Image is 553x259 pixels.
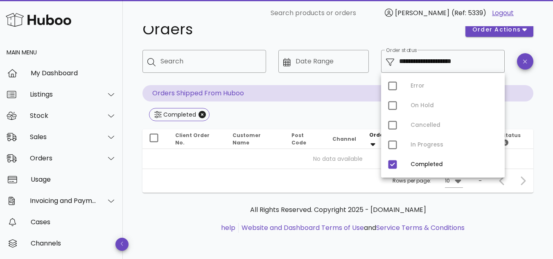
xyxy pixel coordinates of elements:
[199,111,206,118] button: Close
[142,22,456,37] h1: Orders
[142,149,533,169] td: No data available
[451,8,486,18] span: (Ref: 5339)
[445,174,463,187] div: 10Rows per page:
[232,132,261,146] span: Customer Name
[291,132,306,146] span: Post Code
[31,69,116,77] div: My Dashboard
[285,129,326,149] th: Post Code
[445,177,450,185] div: 10
[31,218,116,226] div: Cases
[411,161,498,168] div: Completed
[465,22,533,37] button: order actions
[175,132,210,146] span: Client Order No.
[242,223,364,232] a: Website and Dashboard Terms of Use
[149,205,527,215] p: All Rights Reserved. Copyright 2025 - [DOMAIN_NAME]
[332,135,356,142] span: Channel
[31,239,116,247] div: Channels
[326,129,363,149] th: Channel
[30,133,97,141] div: Sales
[30,90,97,98] div: Listings
[393,169,463,193] div: Rows per page:
[369,131,400,138] span: Order Date
[30,154,97,162] div: Orders
[30,112,97,119] div: Stock
[31,176,116,183] div: Usage
[492,8,514,18] a: Logout
[221,223,235,232] a: help
[386,47,417,54] label: Order status
[472,25,521,34] span: order actions
[479,177,482,185] div: –
[363,129,414,149] th: Order Date: Sorted descending. Activate to remove sorting.
[496,129,533,149] th: Status
[6,11,71,29] img: Huboo Logo
[376,223,465,232] a: Service Terms & Conditions
[395,8,449,18] span: [PERSON_NAME]
[142,85,533,101] p: Orders Shipped From Huboo
[169,129,226,149] th: Client Order No.
[162,110,196,119] div: Completed
[226,129,285,149] th: Customer Name
[239,223,465,233] li: and
[502,132,521,146] span: Status
[30,197,97,205] div: Invoicing and Payments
